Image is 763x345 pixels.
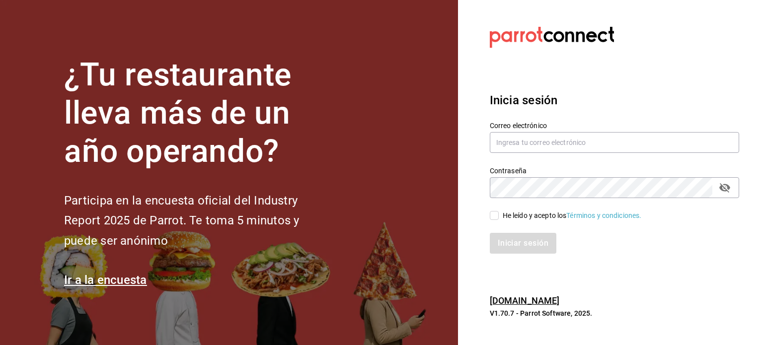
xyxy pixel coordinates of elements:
[503,210,642,221] div: He leído y acepto los
[490,122,739,129] label: Correo electrónico
[490,167,739,174] label: Contraseña
[716,179,733,196] button: passwordField
[64,273,147,287] a: Ir a la encuesta
[566,211,641,219] a: Términos y condiciones.
[490,308,739,318] p: V1.70.7 - Parrot Software, 2025.
[490,132,739,153] input: Ingresa tu correo electrónico
[490,295,560,306] a: [DOMAIN_NAME]
[490,91,739,109] h3: Inicia sesión
[64,56,332,170] h1: ¿Tu restaurante lleva más de un año operando?
[64,191,332,251] h2: Participa en la encuesta oficial del Industry Report 2025 de Parrot. Te toma 5 minutos y puede se...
